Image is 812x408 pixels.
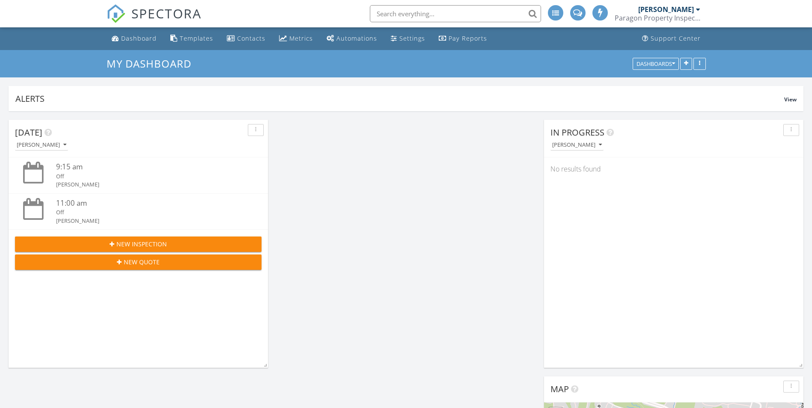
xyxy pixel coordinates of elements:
div: Paragon Property Inspections LLC. [615,14,700,22]
a: SPECTORA [107,12,202,30]
span: Map [550,383,569,395]
div: Metrics [289,34,313,42]
span: New Quote [124,257,160,266]
img: The Best Home Inspection Software - Spectora [107,4,125,23]
span: View [784,96,797,103]
button: New Inspection [15,237,262,252]
span: In Progress [550,127,604,138]
span: [DATE] [15,127,42,138]
span: SPECTORA [131,4,202,22]
div: [PERSON_NAME] [17,142,66,148]
div: Alerts [15,93,784,104]
a: Pay Reports [435,31,491,47]
div: [PERSON_NAME] [638,5,694,14]
span: New Inspection [116,239,167,248]
button: New Quote [15,254,262,270]
button: Dashboards [633,58,679,70]
a: Settings [387,31,428,47]
div: Templates [180,34,213,42]
a: Metrics [276,31,316,47]
div: Pay Reports [449,34,487,42]
div: Settings [399,34,425,42]
a: Templates [167,31,217,47]
div: [PERSON_NAME] [56,180,241,189]
a: Automations (Advanced) [323,31,381,47]
input: Search everything... [370,5,541,22]
a: Contacts [223,31,269,47]
div: Off [56,208,241,216]
div: No results found [544,157,803,180]
div: Dashboards [637,61,675,67]
div: Dashboard [121,34,157,42]
a: Dashboard [108,31,160,47]
button: [PERSON_NAME] [15,139,68,151]
a: Support Center [639,31,704,47]
div: 9:15 am [56,162,241,172]
a: My Dashboard [107,56,199,71]
div: 11:00 am [56,198,241,209]
div: [PERSON_NAME] [552,142,602,148]
div: Contacts [237,34,265,42]
div: [PERSON_NAME] [56,217,241,225]
div: Automations [336,34,377,42]
button: [PERSON_NAME] [550,139,604,151]
div: Off [56,172,241,180]
div: Support Center [651,34,701,42]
